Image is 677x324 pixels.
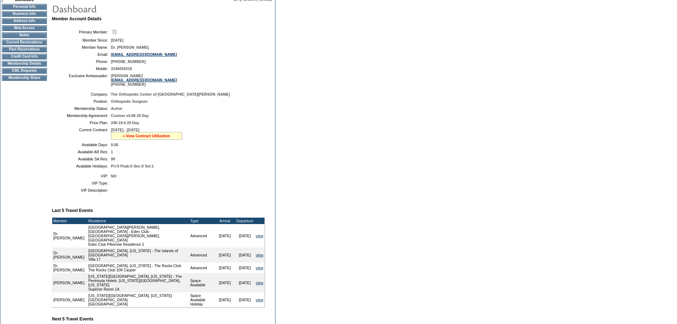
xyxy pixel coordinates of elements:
td: Exclusive Ambassador: [55,74,108,86]
td: Primary Member: [55,28,108,35]
td: Member [52,218,87,224]
td: Advanced [189,248,215,262]
td: Email: [55,52,108,57]
span: Custom v4.08 20 Day [111,113,149,118]
td: [US_STATE][GEOGRAPHIC_DATA], [US_STATE] - The Peninsula Hotels: [US_STATE][GEOGRAPHIC_DATA], [US_... [87,273,189,292]
a: » View Contract Utilization [123,134,170,138]
td: Past Reservations [2,47,47,52]
td: Space Available [189,273,215,292]
td: Membership Agreement: [55,113,108,118]
a: view [256,281,263,285]
td: Dr. [PERSON_NAME] [52,224,87,248]
td: [DATE] [215,224,235,248]
td: Price Plan: [55,121,108,125]
td: [PERSON_NAME] [52,292,87,307]
td: Membership Status: [55,106,108,111]
span: 0.00 [111,143,118,147]
b: Next 5 Travel Events [52,317,93,322]
td: [US_STATE][GEOGRAPHIC_DATA], [US_STATE][GEOGRAPHIC_DATA] [GEOGRAPHIC_DATA] [87,292,189,307]
td: VIP Type: [55,181,108,185]
td: Current Contract: [55,128,108,140]
td: CWL Requests [2,68,47,74]
td: [DATE] [235,273,255,292]
td: Member Name: [55,45,108,49]
span: 99 [111,157,115,161]
td: Web Access [2,25,47,31]
td: [GEOGRAPHIC_DATA], [US_STATE] - The Islands of [GEOGRAPHIC_DATA] Villa 17 [87,248,189,262]
td: [DATE] [215,248,235,262]
td: Personal Info [2,4,47,10]
td: Mobile: [55,67,108,71]
span: [PHONE_NUMBER] [111,59,146,64]
a: view [256,266,263,270]
td: Company: [55,92,108,96]
a: [EMAIL_ADDRESS][DOMAIN_NAME] [111,78,177,82]
td: [DATE] [215,292,235,307]
td: Available SA Res: [55,157,108,161]
span: Active [111,106,122,111]
td: Membership Details [2,61,47,67]
td: Current Reservations [2,39,47,45]
span: [DATE] - [DATE] [111,128,139,132]
td: VIP: [55,174,108,178]
b: Last 5 Travel Events [52,208,93,213]
a: view [256,253,263,257]
span: 1 [111,150,113,154]
td: Dr. [PERSON_NAME] [52,248,87,262]
td: [DATE] [235,248,255,262]
td: Available Holidays: [55,164,108,168]
td: [DATE] [215,262,235,273]
span: Orthopedic Surgeon [111,99,147,103]
td: [PERSON_NAME] [52,273,87,292]
td: Dr. [PERSON_NAME] [52,262,87,273]
td: Address Info [2,18,47,24]
td: Available AR Res: [55,150,108,154]
span: Pri:0 Peak:0 Sec:0 Sel:1 [111,164,154,168]
span: Dr. [PERSON_NAME] [111,45,149,49]
td: Departure [235,218,255,224]
td: Membership Share [2,75,47,81]
span: [DATE] [111,38,123,42]
td: Advanced [189,262,215,273]
td: [DATE] [235,292,255,307]
td: Member Since: [55,38,108,42]
td: Arrival [215,218,235,224]
td: Type [189,218,215,224]
span: [PERSON_NAME] [PHONE_NUMBER] [111,74,177,86]
b: Member Account Details [52,16,102,21]
span: The Orthopedic Center of [GEOGRAPHIC_DATA][PERSON_NAME] [111,92,230,96]
td: [DATE] [235,224,255,248]
td: [GEOGRAPHIC_DATA][PERSON_NAME], [GEOGRAPHIC_DATA] - Eden Club: [GEOGRAPHIC_DATA][PERSON_NAME], [G... [87,224,189,248]
td: Position: [55,99,108,103]
span: 3146054319 [111,67,132,71]
img: pgTtlDashboard.gif [52,1,194,16]
td: Space Available Holiday [189,292,215,307]
td: [GEOGRAPHIC_DATA], [US_STATE] - The Rocks Club The Rocks Club 108 Casper [87,262,189,273]
td: VIP Description: [55,188,108,192]
td: Available Days: [55,143,108,147]
a: view [256,298,263,302]
td: Notes [2,32,47,38]
td: Credit Card Info [2,54,47,59]
td: Advanced [189,224,215,248]
a: [EMAIL_ADDRESS][DOMAIN_NAME] [111,52,177,57]
td: Phone: [55,59,108,64]
td: [DATE] [235,262,255,273]
a: view [256,234,263,238]
span: 240-19.9 20 Day [111,121,139,125]
td: [DATE] [215,273,235,292]
td: Residence [87,218,189,224]
td: Business Info [2,11,47,17]
span: NO [111,174,117,178]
